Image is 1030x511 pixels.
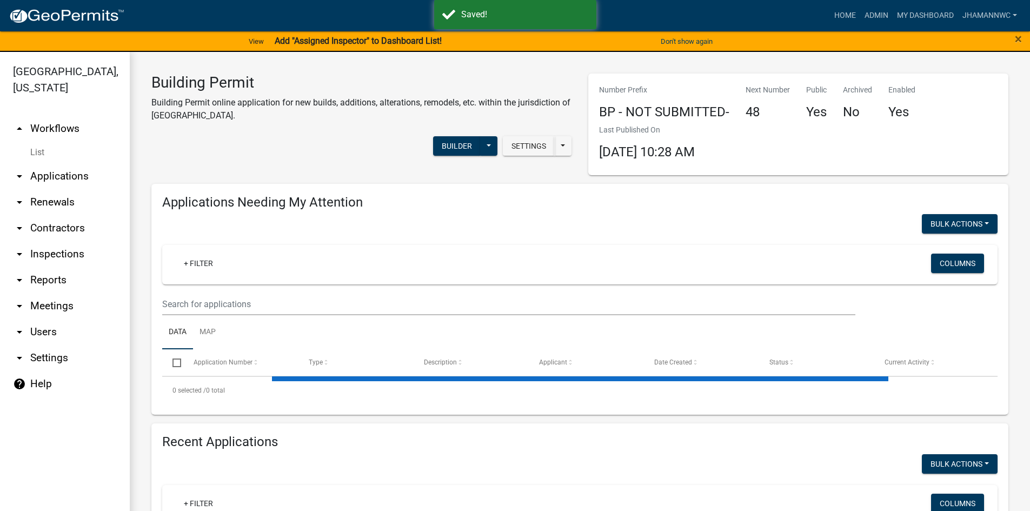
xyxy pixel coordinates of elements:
div: 0 total [162,377,998,404]
h4: BP - NOT SUBMITTED- [599,104,729,120]
strong: Add "Assigned Inspector" to Dashboard List! [275,36,442,46]
h4: Yes [806,104,827,120]
i: arrow_drop_down [13,326,26,339]
i: arrow_drop_down [13,351,26,364]
p: Next Number [746,84,790,96]
a: My Dashboard [893,5,958,26]
span: Status [769,359,788,366]
i: arrow_drop_down [13,248,26,261]
p: Enabled [888,84,915,96]
span: [DATE] 10:28 AM [599,144,695,160]
h4: Applications Needing My Attention [162,195,998,210]
h4: 48 [746,104,790,120]
h3: Building Permit [151,74,572,92]
h4: Yes [888,104,915,120]
datatable-header-cell: Description [414,349,529,375]
span: Date Created [654,359,692,366]
p: Building Permit online application for new builds, additions, alterations, remodels, etc. within ... [151,96,572,122]
div: Saved! [461,8,588,21]
datatable-header-cell: Select [162,349,183,375]
a: Data [162,315,193,350]
datatable-header-cell: Date Created [644,349,759,375]
a: Admin [860,5,893,26]
button: Settings [503,136,555,156]
span: Type [309,359,323,366]
button: Builder [433,136,481,156]
p: Last Published On [599,124,695,136]
i: arrow_drop_down [13,170,26,183]
span: Application Number [194,359,252,366]
p: Number Prefix [599,84,729,96]
span: Applicant [539,359,567,366]
button: Close [1015,32,1022,45]
button: Don't show again [656,32,717,50]
i: arrow_drop_down [13,196,26,209]
p: Public [806,84,827,96]
h4: Recent Applications [162,434,998,450]
span: 0 selected / [172,387,206,394]
datatable-header-cell: Status [759,349,874,375]
a: Home [830,5,860,26]
datatable-header-cell: Current Activity [874,349,989,375]
p: Archived [843,84,872,96]
button: Bulk Actions [922,214,998,234]
a: Map [193,315,222,350]
a: JhamannWC [958,5,1021,26]
datatable-header-cell: Applicant [529,349,644,375]
i: help [13,377,26,390]
button: Columns [931,254,984,273]
span: Current Activity [885,359,929,366]
a: View [244,32,268,50]
span: × [1015,31,1022,47]
i: arrow_drop_down [13,274,26,287]
button: Bulk Actions [922,454,998,474]
i: arrow_drop_up [13,122,26,135]
i: arrow_drop_down [13,300,26,313]
a: + Filter [175,254,222,273]
i: arrow_drop_down [13,222,26,235]
datatable-header-cell: Type [298,349,413,375]
input: Search for applications [162,293,855,315]
datatable-header-cell: Application Number [183,349,298,375]
h4: No [843,104,872,120]
span: Description [424,359,457,366]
